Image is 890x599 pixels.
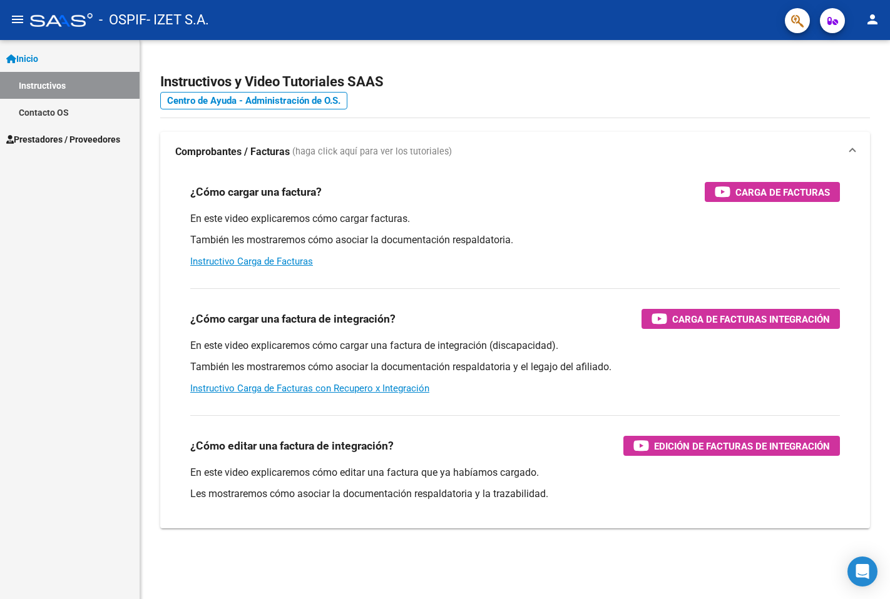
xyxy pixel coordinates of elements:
[190,360,840,374] p: También les mostraremos cómo asociar la documentación respaldatoria y el legajo del afiliado.
[847,556,877,586] div: Open Intercom Messenger
[190,383,429,394] a: Instructivo Carga de Facturas con Recupero x Integración
[146,6,209,34] span: - IZET S.A.
[99,6,146,34] span: - OSPIF
[160,70,870,94] h2: Instructivos y Video Tutoriales SAAS
[623,436,840,456] button: Edición de Facturas de integración
[190,233,840,247] p: También les mostraremos cómo asociar la documentación respaldatoria.
[642,309,840,329] button: Carga de Facturas Integración
[865,12,880,27] mat-icon: person
[190,466,840,480] p: En este video explicaremos cómo editar una factura que ya habíamos cargado.
[190,212,840,226] p: En este video explicaremos cómo cargar facturas.
[735,184,830,200] span: Carga de Facturas
[10,12,25,27] mat-icon: menu
[160,132,870,172] mat-expansion-panel-header: Comprobantes / Facturas (haga click aquí para ver los tutoriales)
[654,438,830,454] span: Edición de Facturas de integración
[6,52,38,66] span: Inicio
[160,172,870,528] div: Comprobantes / Facturas (haga click aquí para ver los tutoriales)
[190,487,840,501] p: Les mostraremos cómo asociar la documentación respaldatoria y la trazabilidad.
[175,145,290,159] strong: Comprobantes / Facturas
[160,92,347,109] a: Centro de Ayuda - Administración de O.S.
[190,183,322,201] h3: ¿Cómo cargar una factura?
[190,256,313,267] a: Instructivo Carga de Facturas
[6,133,120,146] span: Prestadores / Proveedores
[672,311,830,327] span: Carga de Facturas Integración
[292,145,452,159] span: (haga click aquí para ver los tutoriales)
[705,182,840,202] button: Carga de Facturas
[190,339,840,353] p: En este video explicaremos cómo cargar una factura de integración (discapacidad).
[190,310,396,328] h3: ¿Cómo cargar una factura de integración?
[190,437,394,455] h3: ¿Cómo editar una factura de integración?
